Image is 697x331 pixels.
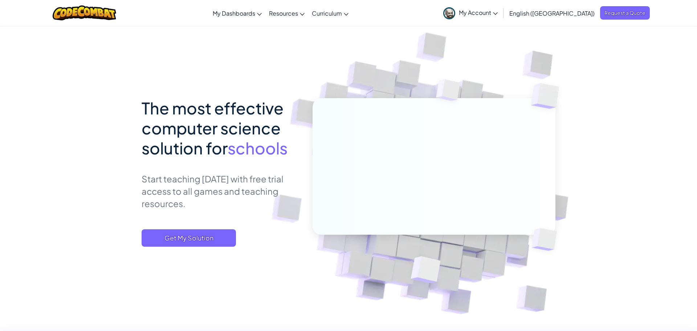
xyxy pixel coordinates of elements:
img: Overlap cubes [423,65,475,119]
img: Overlap cubes [517,65,579,127]
img: CodeCombat logo [53,5,116,20]
a: My Dashboards [209,3,265,23]
span: Resources [269,9,298,17]
img: avatar [443,7,455,19]
img: Overlap cubes [393,241,458,301]
span: Curriculum [312,9,342,17]
span: The most effective computer science solution for [142,98,284,158]
span: My Dashboards [213,9,255,17]
span: English ([GEOGRAPHIC_DATA]) [509,9,595,17]
span: schools [228,138,288,158]
button: Get My Solution [142,229,236,247]
span: My Account [459,9,498,16]
a: Request a Quote [600,6,650,20]
a: My Account [440,1,501,24]
a: Curriculum [308,3,352,23]
a: English ([GEOGRAPHIC_DATA]) [506,3,598,23]
p: Start teaching [DATE] with free trial access to all games and teaching resources. [142,173,302,210]
img: Overlap cubes [520,213,574,266]
a: Resources [265,3,308,23]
